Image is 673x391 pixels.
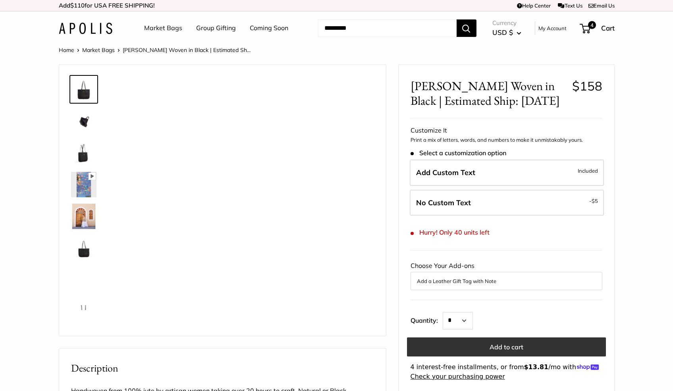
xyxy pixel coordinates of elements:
[82,46,115,54] a: Market Bags
[416,198,471,207] span: No Custom Text
[71,140,96,166] img: Mercado Woven in Black | Estimated Ship: Oct. 19th
[411,260,602,290] div: Choose Your Add-ons
[589,196,598,206] span: -
[538,23,567,33] a: My Account
[71,77,96,102] img: Mercado Woven in Black | Estimated Ship: Oct. 19th
[411,79,566,108] span: [PERSON_NAME] Woven in Black | Estimated Ship: [DATE]
[601,24,615,32] span: Cart
[411,229,490,236] span: Hurry! Only 40 units left
[123,46,251,54] span: [PERSON_NAME] Woven in Black | Estimated Sh...
[411,125,602,137] div: Customize It
[71,299,96,324] img: Mercado Woven in Black | Estimated Ship: Oct. 19th
[492,17,521,29] span: Currency
[588,2,615,9] a: Email Us
[578,166,598,175] span: Included
[411,136,602,144] p: Print a mix of letters, words, and numbers to make it unmistakably yours.
[69,202,98,231] a: Mercado Woven in Black | Estimated Ship: Oct. 19th
[71,172,96,197] img: Mercado Woven in Black | Estimated Ship: Oct. 19th
[69,170,98,199] a: Mercado Woven in Black | Estimated Ship: Oct. 19th
[411,149,506,157] span: Select a customization option
[410,160,604,186] label: Add Custom Text
[71,204,96,229] img: Mercado Woven in Black | Estimated Ship: Oct. 19th
[457,19,476,37] button: Search
[558,2,582,9] a: Text Us
[407,337,606,356] button: Add to cart
[588,21,596,29] span: 4
[417,276,596,286] button: Add a Leather Gift Tag with Note
[572,78,602,94] span: $158
[196,22,236,34] a: Group Gifting
[59,46,74,54] a: Home
[411,310,443,329] label: Quantity:
[517,2,551,9] a: Help Center
[70,2,85,9] span: $110
[71,360,374,376] h2: Description
[580,22,615,35] a: 4 Cart
[416,168,475,177] span: Add Custom Text
[250,22,288,34] a: Coming Soon
[71,235,96,261] img: Mercado Woven in Black | Estimated Ship: Oct. 19th
[59,23,112,34] img: Apolis
[69,107,98,135] a: Mercado Woven in Black | Estimated Ship: Oct. 19th
[492,28,513,37] span: USD $
[59,45,251,55] nav: Breadcrumb
[69,297,98,326] a: Mercado Woven in Black | Estimated Ship: Oct. 19th
[492,26,521,39] button: USD $
[71,108,96,134] img: Mercado Woven in Black | Estimated Ship: Oct. 19th
[69,75,98,104] a: Mercado Woven in Black | Estimated Ship: Oct. 19th
[318,19,457,37] input: Search...
[69,266,98,294] a: Mercado Woven in Black | Estimated Ship: Oct. 19th
[592,198,598,204] span: $5
[410,190,604,216] label: Leave Blank
[144,22,182,34] a: Market Bags
[69,139,98,167] a: Mercado Woven in Black | Estimated Ship: Oct. 19th
[69,234,98,262] a: Mercado Woven in Black | Estimated Ship: Oct. 19th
